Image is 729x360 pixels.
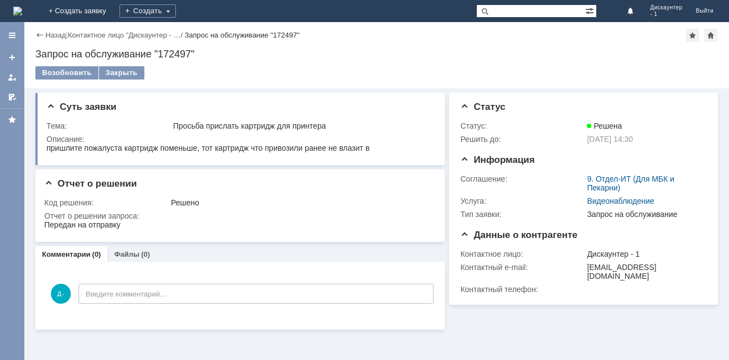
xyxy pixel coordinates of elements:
[650,11,683,18] span: - 1
[585,5,596,15] span: Расширенный поиск
[46,121,171,130] div: Тема:
[3,88,21,106] a: Мои согласования
[44,178,137,189] span: Отчет о решении
[46,135,432,144] div: Описание:
[650,4,683,11] span: Дискаунтер
[3,49,21,66] a: Создать заявку
[587,174,674,192] a: 9. Отдел-ИТ (Для МБК и Пекарни)
[460,135,585,144] div: Решить до:
[45,31,66,39] a: Назад
[13,7,22,15] a: Перейти на домашнюю страницу
[460,285,585,294] div: Контактный телефон:
[460,102,505,112] span: Статус
[68,31,185,39] div: /
[119,4,176,18] div: Создать
[42,250,91,258] a: Комментарии
[171,198,430,207] div: Решено
[185,31,300,39] div: Запрос на обслуживание "172497"
[587,263,702,280] div: [EMAIL_ADDRESS][DOMAIN_NAME]
[114,250,139,258] a: Файлы
[460,174,585,183] div: Соглашение:
[587,197,654,205] a: Видеонаблюдение
[460,210,585,219] div: Тип заявки:
[51,284,71,304] span: Д-
[3,68,21,86] a: Мои заявки
[173,121,430,130] div: Просьба прислать картридж для принтера
[141,250,150,258] div: (0)
[686,29,699,42] div: Добавить в избранное
[704,29,717,42] div: Сделать домашней страницей
[68,31,181,39] a: Контактное лицо "Дискаунтер - …
[460,155,534,165] span: Информация
[46,102,116,112] span: Суть заявки
[460,263,585,272] div: Контактный e-mail:
[587,121,622,130] span: Решена
[44,211,432,220] div: Отчет о решении запроса:
[587,135,633,144] span: [DATE] 14:30
[44,198,169,207] div: Код решения:
[35,49,718,60] div: Запрос на обслуживание "172497"
[66,30,67,39] div: |
[460,230,577,240] span: Данные о контрагенте
[92,250,101,258] div: (0)
[460,250,585,258] div: Контактное лицо:
[460,197,585,205] div: Услуга:
[587,210,702,219] div: Запрос на обслуживание
[13,7,22,15] img: logo
[460,121,585,130] div: Статус:
[587,250,702,258] div: Дискаунтер - 1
